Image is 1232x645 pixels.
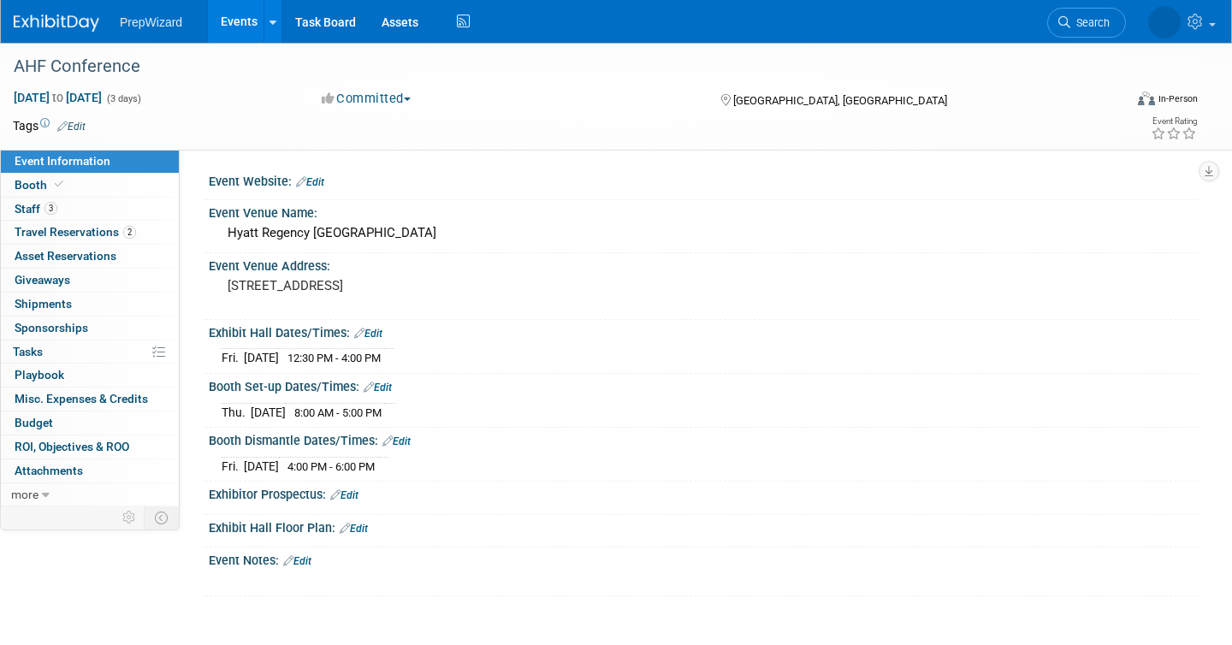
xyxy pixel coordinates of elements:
[228,278,602,293] pre: [STREET_ADDRESS]
[8,51,1097,82] div: AHF Conference
[382,435,411,447] a: Edit
[1022,89,1198,115] div: Event Format
[1138,92,1155,105] img: Format-Inperson.png
[15,249,116,263] span: Asset Reservations
[15,178,67,192] span: Booth
[330,489,358,501] a: Edit
[209,200,1198,222] div: Event Venue Name:
[15,297,72,311] span: Shipments
[287,352,381,364] span: 12:30 PM - 4:00 PM
[1,317,179,340] a: Sponsorships
[1,435,179,459] a: ROI, Objectives & ROO
[13,90,103,105] span: [DATE] [DATE]
[1,293,179,316] a: Shipments
[1,269,179,292] a: Giveaways
[1,221,179,244] a: Travel Reservations2
[57,121,86,133] a: Edit
[283,555,311,567] a: Edit
[209,515,1198,537] div: Exhibit Hall Floor Plan:
[209,374,1198,396] div: Booth Set-up Dates/Times:
[1,245,179,268] a: Asset Reservations
[296,176,324,188] a: Edit
[15,464,83,477] span: Attachments
[1,483,179,506] a: more
[1151,117,1197,126] div: Event Rating
[354,328,382,340] a: Edit
[1,150,179,173] a: Event Information
[15,368,64,382] span: Playbook
[120,15,182,29] span: PrepWizard
[1,388,179,411] a: Misc. Expenses & Credits
[13,117,86,134] td: Tags
[105,93,141,104] span: (3 days)
[1,198,179,221] a: Staff3
[1,411,179,435] a: Budget
[287,460,375,473] span: 4:00 PM - 6:00 PM
[244,457,279,475] td: [DATE]
[733,94,947,107] span: [GEOGRAPHIC_DATA], [GEOGRAPHIC_DATA]
[1070,16,1110,29] span: Search
[14,15,99,32] img: ExhibitDay
[15,225,136,239] span: Travel Reservations
[316,90,418,108] button: Committed
[50,91,66,104] span: to
[15,392,148,405] span: Misc. Expenses & Credits
[44,202,57,215] span: 3
[15,440,129,453] span: ROI, Objectives & ROO
[1158,92,1198,105] div: In-Person
[209,320,1198,342] div: Exhibit Hall Dates/Times:
[1,459,179,482] a: Attachments
[209,169,1198,191] div: Event Website:
[1,364,179,387] a: Playbook
[55,180,63,189] i: Booth reservation complete
[13,345,43,358] span: Tasks
[251,403,286,421] td: [DATE]
[15,321,88,334] span: Sponsorships
[15,416,53,429] span: Budget
[1047,8,1126,38] a: Search
[15,154,110,168] span: Event Information
[222,457,244,475] td: Fri.
[1,340,179,364] a: Tasks
[209,253,1198,275] div: Event Venue Address:
[222,220,1185,246] div: Hyatt Regency [GEOGRAPHIC_DATA]
[123,226,136,239] span: 2
[15,273,70,287] span: Giveaways
[340,523,368,535] a: Edit
[209,428,1198,450] div: Booth Dismantle Dates/Times:
[1,174,179,197] a: Booth
[15,202,57,216] span: Staff
[209,547,1198,570] div: Event Notes:
[294,406,382,419] span: 8:00 AM - 5:00 PM
[11,488,38,501] span: more
[145,506,180,529] td: Toggle Event Tabs
[222,349,244,367] td: Fri.
[115,506,145,529] td: Personalize Event Tab Strip
[209,482,1198,504] div: Exhibitor Prospectus:
[222,403,251,421] td: Thu.
[1148,6,1181,38] img: Addison Ironside
[364,382,392,394] a: Edit
[244,349,279,367] td: [DATE]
